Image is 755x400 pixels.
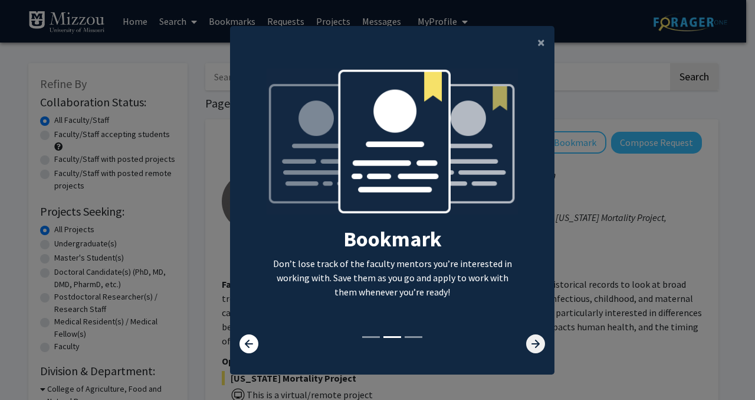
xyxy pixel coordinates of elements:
p: Don’t lose track of the faculty mentors you’re interested in working with. Save them as you go an... [267,256,518,299]
img: bookmark [267,69,518,226]
h2: Bookmark [267,226,518,252]
button: Close [528,26,554,59]
span: × [537,33,545,51]
iframe: Chat [9,347,50,391]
